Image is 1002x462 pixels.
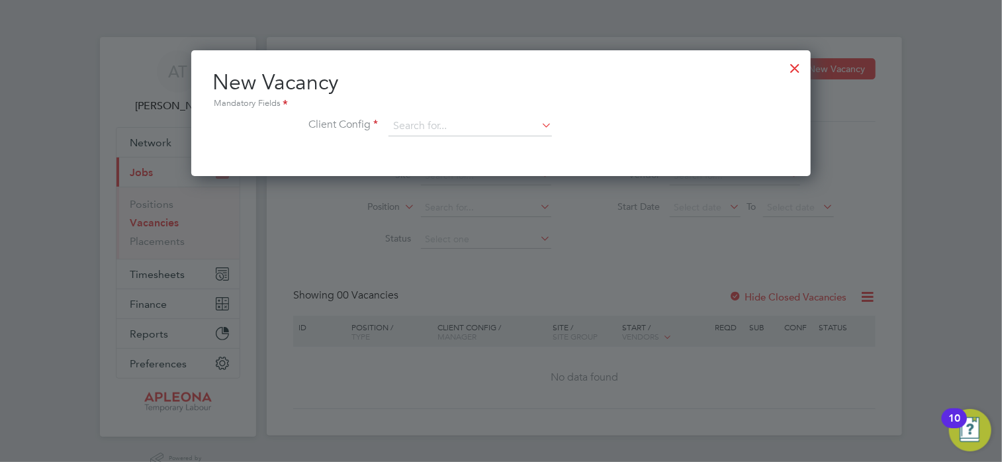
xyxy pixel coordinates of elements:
div: 10 [948,418,960,436]
button: Open Resource Center, 10 new notifications [949,409,991,451]
label: Client Config [212,118,378,132]
h2: New Vacancy [212,69,790,111]
div: Mandatory Fields [212,97,790,111]
input: Search for... [388,116,552,136]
